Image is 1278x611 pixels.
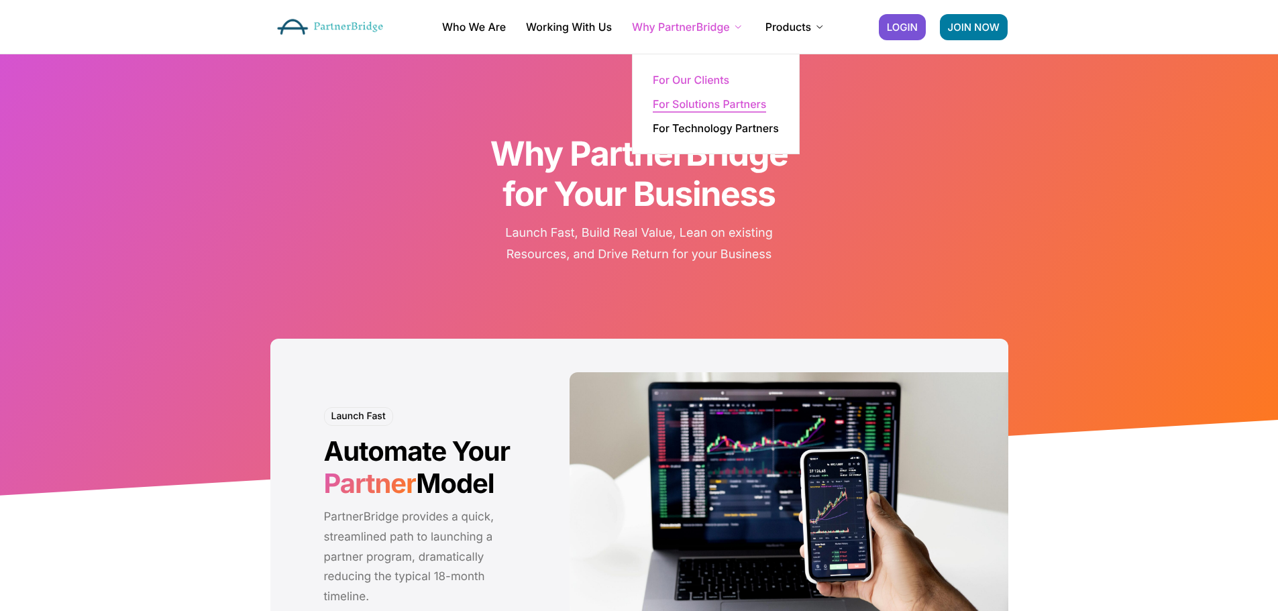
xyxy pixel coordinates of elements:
h2: Automate Your Model [324,435,530,500]
span: Partner [324,467,417,500]
span: JOIN NOW [948,22,1000,32]
a: Products [765,21,827,32]
a: JOIN NOW [940,14,1008,40]
a: For Technology Partners [653,123,779,133]
span: LOGIN [887,22,918,32]
a: Who We Are [442,21,506,32]
p: PartnerBridge provides a quick, streamlined path to launching a partner program, dramatically red... [324,508,530,608]
h1: Why PartnerBridge for Your Business [270,134,1008,215]
p: Launch Fast, Build Real Value, Lean on existing Resources, and Drive Return for your Business [455,223,824,265]
a: For Solutions Partners [653,99,766,109]
a: Why PartnerBridge [632,21,745,32]
a: For Our Clients [653,74,729,85]
h6: Launch Fast [324,407,393,426]
a: LOGIN [879,14,926,40]
a: Working With Us [526,21,612,32]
